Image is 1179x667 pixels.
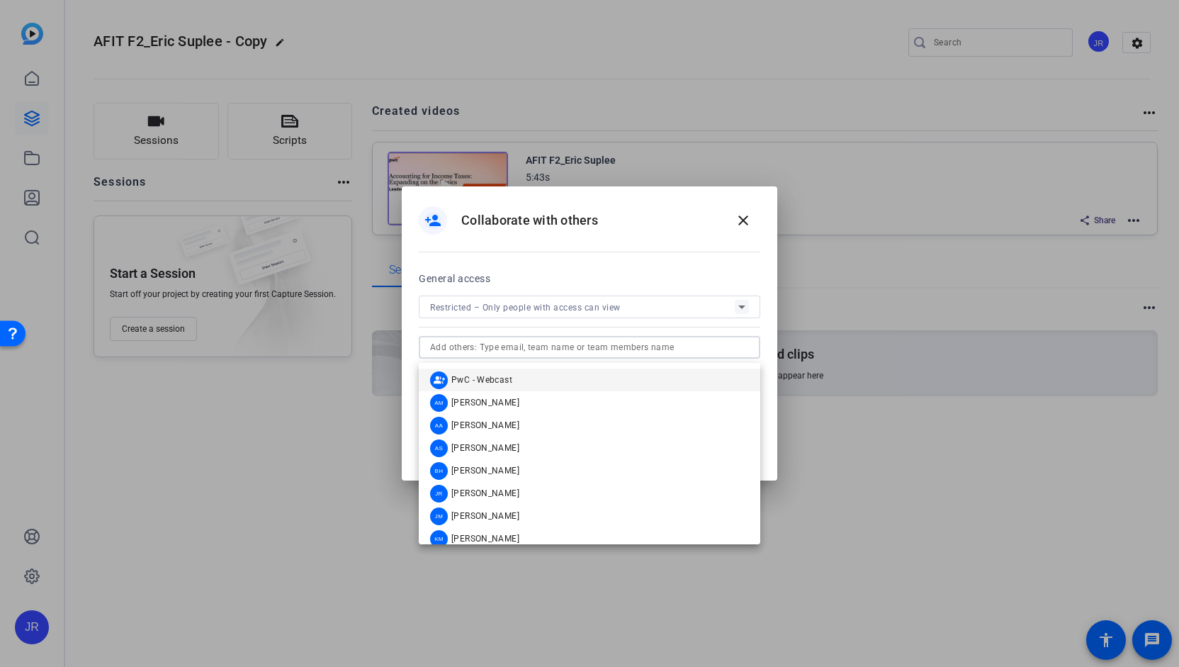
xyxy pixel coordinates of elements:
span: [PERSON_NAME] [451,397,519,408]
span: [PERSON_NAME] [451,442,519,454]
span: [PERSON_NAME] [451,420,519,431]
span: Restricted – Only people with access can view [430,303,621,313]
div: AS [430,439,448,457]
div: KM [430,530,448,548]
div: AA [430,417,448,435]
mat-icon: close [735,212,752,229]
span: [PERSON_NAME] [451,533,519,544]
span: [PERSON_NAME] [451,465,519,476]
div: BH [430,462,448,480]
h1: Collaborate with others [461,212,598,229]
mat-icon: group_add [431,371,448,388]
span: [PERSON_NAME] [451,510,519,522]
div: JM [430,508,448,525]
mat-icon: person_add [424,212,441,229]
span: [PERSON_NAME] [451,488,519,499]
h2: General access [419,270,490,287]
span: PwC - Webcast [451,374,512,386]
div: AM [430,394,448,412]
input: Add others: Type email, team name or team members name [430,339,749,356]
div: JR [430,485,448,503]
